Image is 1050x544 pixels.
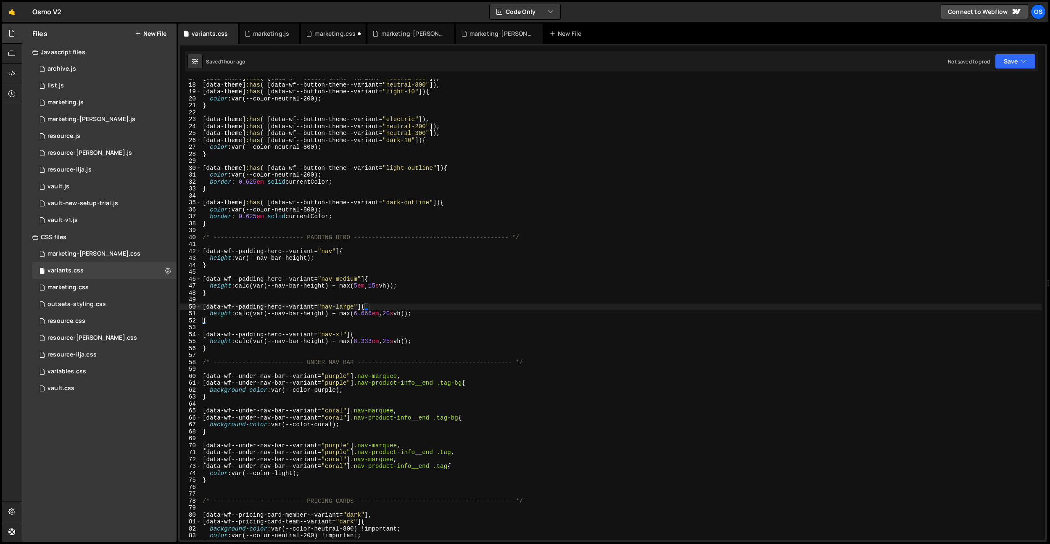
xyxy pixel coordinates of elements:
[47,267,84,275] div: variants.css
[180,165,201,172] div: 30
[180,151,201,158] div: 28
[180,463,201,470] div: 73
[180,366,201,373] div: 59
[490,4,560,19] button: Code Only
[180,172,201,179] div: 31
[549,29,585,38] div: New File
[47,284,89,291] div: marketing.css
[995,54,1036,69] button: Save
[47,250,140,258] div: marketing-[PERSON_NAME].css
[47,317,85,325] div: resource.css
[180,137,201,144] div: 26
[180,359,201,366] div: 58
[47,166,92,174] div: resource-ilja.js
[47,99,84,106] div: marketing.js
[192,29,228,38] div: variants.css
[381,29,444,38] div: marketing-[PERSON_NAME].css
[32,128,177,145] div: 16596/46183.js
[948,58,990,65] div: Not saved to prod
[180,477,201,484] div: 75
[180,442,201,449] div: 70
[47,385,74,392] div: vault.css
[180,526,201,533] div: 82
[32,380,177,397] div: 16596/45153.css
[32,313,177,330] div: 16596/46199.css
[32,346,177,363] div: 16596/46198.css
[180,415,201,422] div: 66
[314,29,356,38] div: marketing.css
[180,185,201,193] div: 33
[180,317,201,325] div: 52
[180,470,201,477] div: 74
[180,380,201,387] div: 61
[180,88,201,95] div: 19
[47,65,76,73] div: archive.js
[180,241,201,248] div: 41
[32,94,177,111] div: 16596/45422.js
[180,283,201,290] div: 47
[180,123,201,130] div: 24
[180,324,201,331] div: 53
[180,393,201,401] div: 63
[32,178,177,195] div: 16596/45133.js
[180,310,201,317] div: 51
[180,276,201,283] div: 46
[32,246,177,262] div: 16596/46284.css
[221,58,245,65] div: 1 hour ago
[180,331,201,338] div: 54
[1031,4,1046,19] div: Os
[47,368,86,375] div: variables.css
[180,234,201,241] div: 40
[32,262,177,279] div: 16596/45511.css
[47,217,78,224] div: vault-v1.js
[253,29,289,38] div: marketing.js
[32,77,177,94] div: 16596/45151.js
[470,29,533,38] div: marketing-[PERSON_NAME].js
[180,82,201,89] div: 18
[180,193,201,200] div: 34
[47,82,64,90] div: list.js
[180,248,201,255] div: 42
[180,255,201,262] div: 43
[180,407,201,415] div: 65
[47,351,97,359] div: resource-ilja.css
[180,373,201,380] div: 60
[22,229,177,246] div: CSS files
[180,220,201,227] div: 38
[32,7,61,17] div: Osmo V2
[47,149,132,157] div: resource-[PERSON_NAME].js
[47,116,135,123] div: marketing-[PERSON_NAME].js
[180,518,201,526] div: 81
[180,491,201,498] div: 77
[180,304,201,311] div: 50
[180,109,201,116] div: 22
[47,132,80,140] div: resource.js
[180,401,201,408] div: 64
[32,61,177,77] div: 16596/46210.js
[180,484,201,491] div: 76
[32,161,177,178] div: 16596/46195.js
[180,290,201,297] div: 48
[135,30,166,37] button: New File
[180,421,201,428] div: 67
[180,532,201,539] div: 83
[180,206,201,214] div: 36
[32,212,177,229] div: 16596/45132.js
[180,227,201,234] div: 39
[180,435,201,442] div: 69
[180,512,201,519] div: 80
[180,345,201,352] div: 56
[47,200,118,207] div: vault-new-setup-trial.js
[32,363,177,380] div: 16596/45154.css
[22,44,177,61] div: Javascript files
[47,334,137,342] div: resource-[PERSON_NAME].css
[180,428,201,436] div: 68
[180,338,201,345] div: 55
[180,296,201,304] div: 49
[32,330,177,346] div: 16596/46196.css
[180,144,201,151] div: 27
[32,195,177,212] div: 16596/45152.js
[180,130,201,137] div: 25
[180,213,201,220] div: 37
[32,145,177,161] div: 16596/46194.js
